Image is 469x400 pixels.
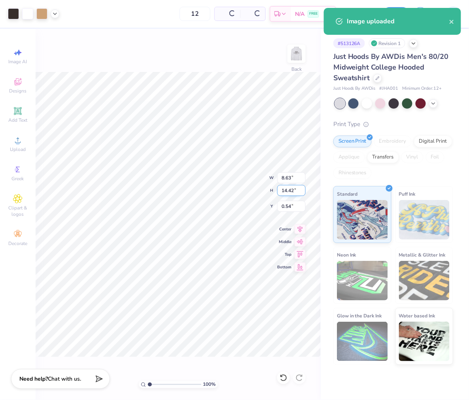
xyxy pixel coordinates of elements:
[4,205,32,217] span: Clipart & logos
[403,85,442,92] span: Minimum Order: 12 +
[399,251,446,259] span: Metallic & Glitter Ink
[277,226,291,232] span: Center
[380,85,399,92] span: # JHA001
[309,11,318,17] span: FREE
[333,120,453,129] div: Print Type
[333,52,449,83] span: Just Hoods By AWDis Men's 80/20 Midweight College Hooded Sweatshirt
[337,200,388,240] img: Standard
[337,261,388,300] img: Neon Ink
[12,175,24,182] span: Greek
[333,167,372,179] div: Rhinestones
[399,322,450,361] img: Water based Ink
[337,251,356,259] span: Neon Ink
[203,381,216,388] span: 100 %
[399,261,450,300] img: Metallic & Glitter Ink
[8,240,27,247] span: Decorate
[401,151,424,163] div: Vinyl
[277,264,291,270] span: Bottom
[180,7,210,21] input: – –
[9,58,27,65] span: Image AI
[291,66,302,73] div: Back
[333,85,376,92] span: Just Hoods By AWDis
[337,322,388,361] img: Glow in the Dark Ink
[340,6,379,22] input: Untitled Design
[347,17,449,26] div: Image uploaded
[333,151,365,163] div: Applique
[19,375,48,383] strong: Need help?
[333,136,372,147] div: Screen Print
[399,190,416,198] span: Puff Ink
[414,136,452,147] div: Digital Print
[337,311,382,320] span: Glow in the Dark Ink
[295,10,304,18] span: N/A
[426,151,444,163] div: Foil
[399,200,450,240] img: Puff Ink
[369,38,405,48] div: Revision 1
[289,46,304,62] img: Back
[449,17,455,26] button: close
[10,146,26,153] span: Upload
[374,136,412,147] div: Embroidery
[9,88,26,94] span: Designs
[8,117,27,123] span: Add Text
[367,151,399,163] div: Transfers
[399,311,435,320] span: Water based Ink
[333,38,365,48] div: # 513126A
[277,252,291,257] span: Top
[277,239,291,245] span: Middle
[337,190,358,198] span: Standard
[48,375,81,383] span: Chat with us.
